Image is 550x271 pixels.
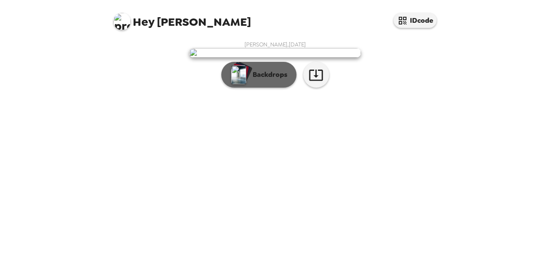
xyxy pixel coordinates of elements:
img: profile pic [113,13,131,30]
p: Backdrops [248,70,287,80]
span: Hey [133,14,154,30]
span: [PERSON_NAME] , [DATE] [244,41,306,48]
button: IDcode [394,13,437,28]
span: [PERSON_NAME] [113,9,251,28]
button: Backdrops [221,62,296,88]
img: user [189,48,361,58]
